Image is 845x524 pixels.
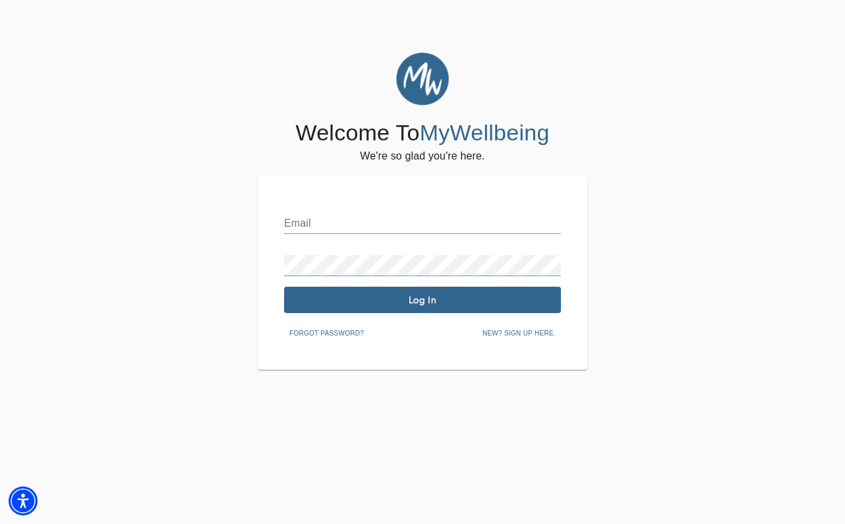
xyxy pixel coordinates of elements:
button: Log In [284,287,561,313]
span: MyWellbeing [420,120,550,145]
span: Log In [289,294,556,306]
button: Forgot password? [284,324,369,343]
img: MyWellbeing [396,53,449,105]
a: Forgot password? [284,327,369,337]
div: Accessibility Menu [9,486,38,515]
span: Forgot password? [289,328,364,339]
button: New? Sign up here. [477,324,561,343]
span: New? Sign up here. [482,328,556,339]
h4: Welcome To [295,119,549,147]
h6: We're so glad you're here. [360,147,484,165]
